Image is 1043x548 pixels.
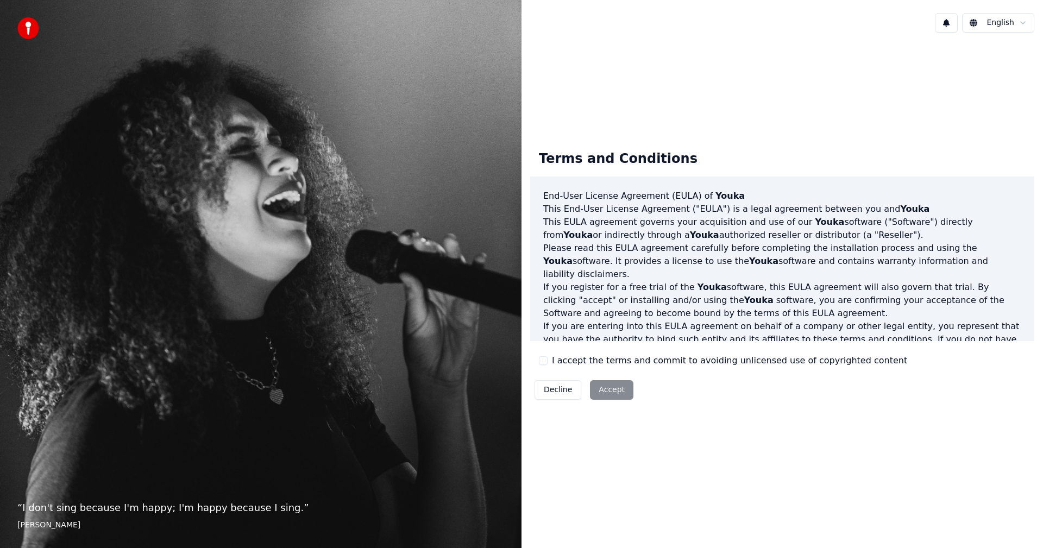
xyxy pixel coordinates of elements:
[815,217,844,227] span: Youka
[543,190,1021,203] h3: End-User License Agreement (EULA) of
[543,281,1021,320] p: If you register for a free trial of the software, this EULA agreement will also govern that trial...
[698,282,727,292] span: Youka
[744,295,774,305] span: Youka
[543,320,1021,372] p: If you are entering into this EULA agreement on behalf of a company or other legal entity, you re...
[690,230,719,240] span: Youka
[17,17,39,39] img: youka
[900,204,929,214] span: Youka
[535,380,581,400] button: Decline
[17,520,504,531] footer: [PERSON_NAME]
[543,242,1021,281] p: Please read this EULA agreement carefully before completing the installation process and using th...
[715,191,745,201] span: Youka
[530,142,706,177] div: Terms and Conditions
[543,203,1021,216] p: This End-User License Agreement ("EULA") is a legal agreement between you and
[17,500,504,515] p: “ I don't sing because I'm happy; I'm happy because I sing. ”
[543,256,573,266] span: Youka
[552,354,907,367] label: I accept the terms and commit to avoiding unlicensed use of copyrighted content
[543,216,1021,242] p: This EULA agreement governs your acquisition and use of our software ("Software") directly from o...
[749,256,778,266] span: Youka
[563,230,593,240] span: Youka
